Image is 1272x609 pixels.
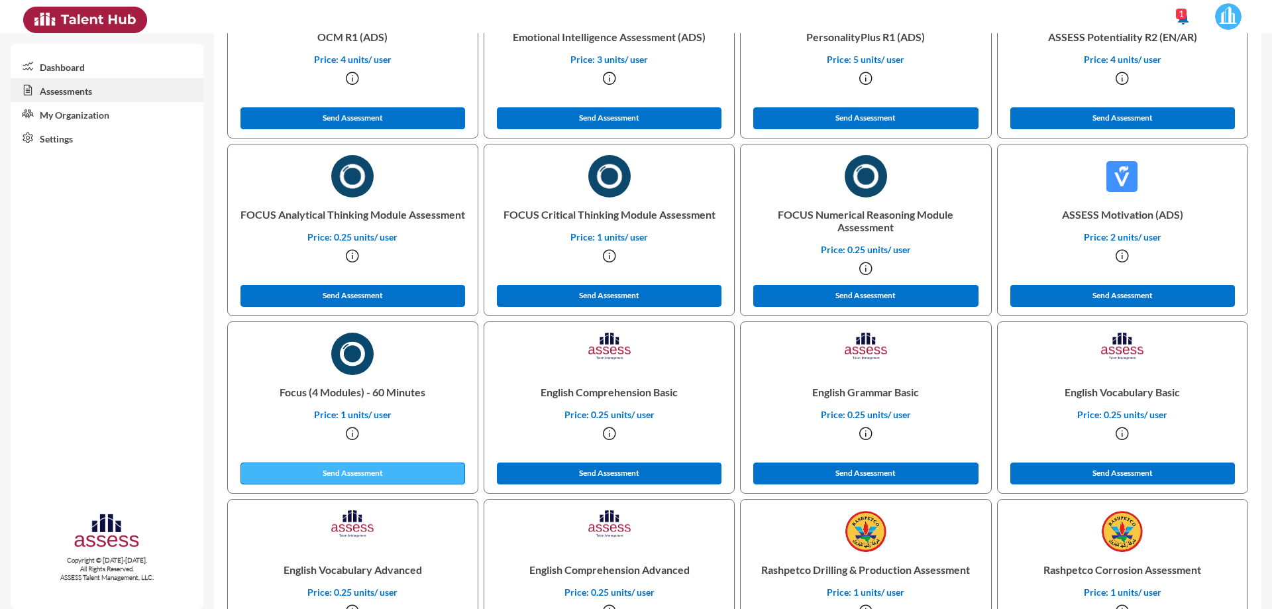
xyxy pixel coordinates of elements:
button: Send Assessment [1010,285,1236,307]
p: Price: 0.25 units/ user [238,586,467,598]
p: Price: 2 units/ user [1008,231,1237,243]
p: OCM R1 (ADS) [238,20,467,54]
button: Send Assessment [497,107,722,129]
a: Assessments [11,78,203,102]
p: ASSESS Motivation (ADS) [1008,197,1237,231]
p: Price: 1 units/ user [1008,586,1237,598]
p: Price: 1 units/ user [238,409,467,420]
button: Send Assessment [240,463,466,484]
p: Emotional Intelligence Assessment (ADS) [495,20,723,54]
p: Price: 1 units/ user [495,231,723,243]
p: FOCUS Analytical Thinking Module Assessment [238,197,467,231]
p: ASSESS Potentiality R2 (EN/AR) [1008,20,1237,54]
p: English Comprehension Advanced [495,553,723,586]
p: Price: 4 units/ user [1008,54,1237,65]
div: 1 [1176,9,1187,19]
button: Send Assessment [753,285,979,307]
p: English Comprehension Basic [495,375,723,409]
button: Send Assessment [497,463,722,484]
p: Price: 0.25 units/ user [495,409,723,420]
p: English Vocabulary Advanced [238,553,467,586]
p: English Grammar Basic [751,375,980,409]
a: My Organization [11,102,203,126]
p: Rashpetco Drilling & Production Assessment [751,553,980,586]
p: PersonalityPlus R1 (ADS) [751,20,980,54]
p: Price: 5 units/ user [751,54,980,65]
p: Focus (4 Modules) - 60 Minutes [238,375,467,409]
p: Price: 0.25 units/ user [751,409,980,420]
p: Copyright © [DATE]-[DATE]. All Rights Reserved. ASSESS Talent Management, LLC. [11,556,203,582]
p: Price: 0.25 units/ user [751,244,980,255]
img: assesscompany-logo.png [73,512,140,553]
p: Rashpetco Corrosion Assessment [1008,553,1237,586]
button: Send Assessment [1010,107,1236,129]
a: Dashboard [11,54,203,78]
button: Send Assessment [753,107,979,129]
p: Price: 0.25 units/ user [238,231,467,243]
a: Settings [11,126,203,150]
p: Price: 3 units/ user [495,54,723,65]
mat-icon: notifications [1175,10,1191,26]
button: Send Assessment [1010,463,1236,484]
p: Price: 1 units/ user [751,586,980,598]
p: English Vocabulary Basic [1008,375,1237,409]
button: Send Assessment [240,285,466,307]
p: Price: 0.25 units/ user [495,586,723,598]
button: Send Assessment [497,285,722,307]
p: FOCUS Critical Thinking Module Assessment [495,197,723,231]
p: Price: 4 units/ user [238,54,467,65]
p: FOCUS Numerical Reasoning Module Assessment [751,197,980,244]
p: Price: 0.25 units/ user [1008,409,1237,420]
button: Send Assessment [753,463,979,484]
button: Send Assessment [240,107,466,129]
